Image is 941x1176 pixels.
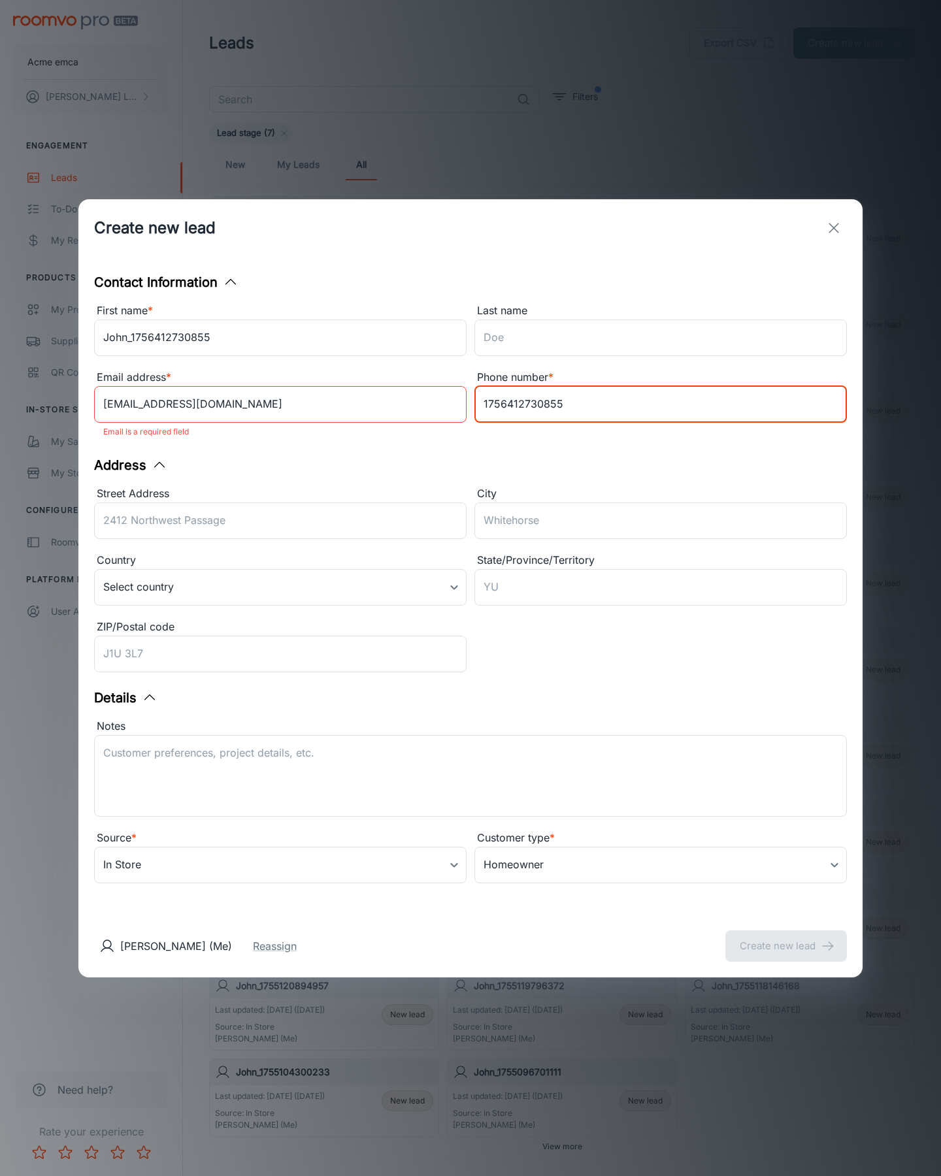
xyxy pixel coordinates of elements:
button: Details [94,688,157,708]
input: Doe [474,319,847,356]
p: [PERSON_NAME] (Me) [120,938,232,954]
input: myname@example.com [94,386,467,423]
button: Contact Information [94,272,239,292]
div: Customer type [474,830,847,847]
input: YU [474,569,847,606]
input: 2412 Northwest Passage [94,502,467,539]
input: +1 439-123-4567 [474,386,847,423]
input: Whitehorse [474,502,847,539]
div: In Store [94,847,467,883]
div: Phone number [474,369,847,386]
div: Select country [94,569,467,606]
button: Address [94,455,167,475]
div: Homeowner [474,847,847,883]
div: ZIP/Postal code [94,619,467,636]
div: Notes [94,718,847,735]
h1: Create new lead [94,216,216,240]
button: Reassign [253,938,297,954]
p: Email is a required field [103,424,457,440]
input: J1U 3L7 [94,636,467,672]
div: Source [94,830,467,847]
div: City [474,485,847,502]
div: First name [94,302,467,319]
div: Last name [474,302,847,319]
button: exit [821,215,847,241]
div: Email address [94,369,467,386]
input: John [94,319,467,356]
div: State/Province/Territory [474,552,847,569]
div: Street Address [94,485,467,502]
div: Country [94,552,467,569]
